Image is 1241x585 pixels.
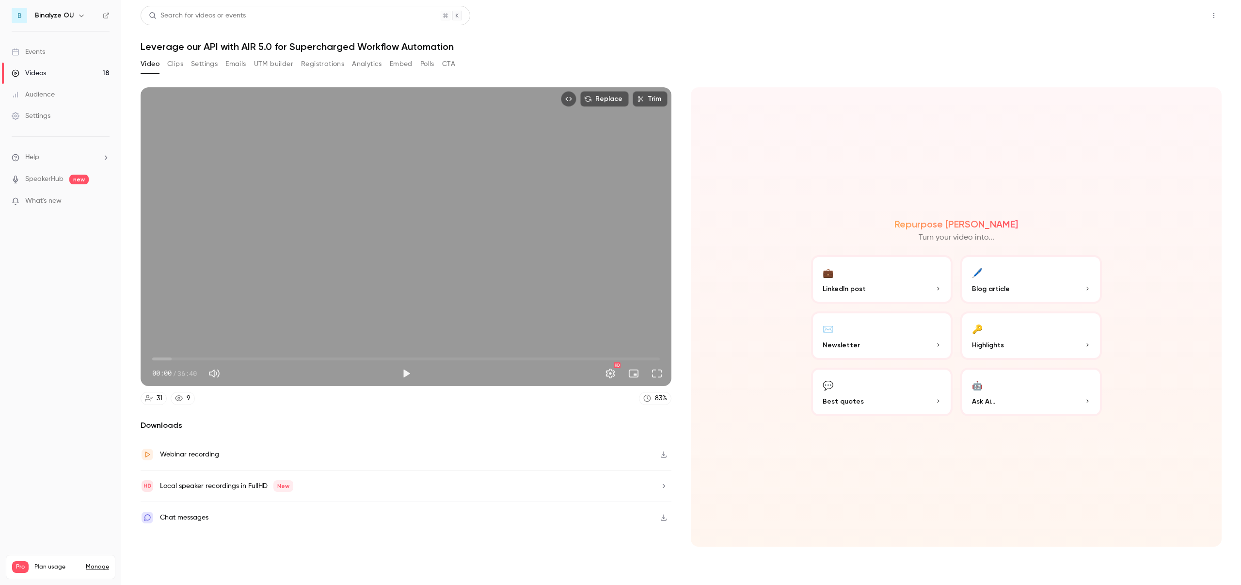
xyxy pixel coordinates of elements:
span: Help [25,152,39,162]
button: Registrations [301,56,344,72]
button: Full screen [647,364,667,383]
div: 🤖 [972,377,983,392]
div: Settings [12,111,50,121]
div: Search for videos or events [149,11,246,21]
span: Blog article [972,284,1010,294]
li: help-dropdown-opener [12,152,110,162]
button: Settings [191,56,218,72]
button: Play [397,364,416,383]
button: ✉️Newsletter [811,311,953,360]
button: Mute [205,364,224,383]
button: Replace [580,91,629,107]
button: Analytics [352,56,382,72]
a: 31 [141,392,167,405]
h1: Leverage our API with AIR 5.0 for Supercharged Workflow Automation [141,41,1222,52]
div: 💼 [823,265,833,280]
div: ✉️ [823,321,833,336]
div: 31 [157,393,162,404]
p: Turn your video into... [919,232,994,244]
span: B [17,11,22,21]
div: HD [614,362,620,368]
button: CTA [442,56,455,72]
button: Trim [633,91,668,107]
button: Share [1160,6,1198,25]
a: 83% [639,392,671,405]
span: new [69,175,89,184]
h2: Downloads [141,420,671,431]
button: Emails [225,56,246,72]
button: 🖊️Blog article [960,255,1102,304]
span: 00:00 [152,368,172,378]
div: 83 % [655,393,667,404]
span: Plan usage [34,563,80,571]
button: Settings [601,364,620,383]
button: Top Bar Actions [1206,8,1222,23]
a: 9 [171,392,195,405]
button: 💬Best quotes [811,368,953,416]
div: 💬 [823,377,833,392]
div: 🖊️ [972,265,983,280]
span: Ask Ai... [972,396,995,406]
button: UTM builder [254,56,293,72]
div: 9 [187,393,191,404]
a: SpeakerHub [25,174,64,184]
span: New [273,480,293,492]
button: Embed video [561,91,576,107]
span: Highlights [972,340,1004,350]
h6: Binalyze OU [35,11,74,20]
span: 36:40 [177,368,197,378]
span: Best quotes [823,396,864,406]
button: Polls [420,56,434,72]
div: Chat messages [160,512,208,523]
button: 🤖Ask Ai... [960,368,1102,416]
div: 00:00 [152,368,197,378]
div: 🔑 [972,321,983,336]
span: What's new [25,196,62,206]
div: Webinar recording [160,449,219,460]
span: LinkedIn post [823,284,866,294]
button: Embed [390,56,413,72]
div: Local speaker recordings in FullHD [160,480,293,492]
div: Videos [12,68,46,78]
button: Turn on miniplayer [624,364,643,383]
a: Manage [86,563,109,571]
div: Events [12,47,45,57]
span: Newsletter [823,340,860,350]
button: Clips [167,56,183,72]
iframe: Noticeable Trigger [98,197,110,206]
div: Audience [12,90,55,99]
h2: Repurpose [PERSON_NAME] [894,218,1018,230]
span: / [173,368,176,378]
span: Pro [12,561,29,573]
button: 🔑Highlights [960,311,1102,360]
button: Video [141,56,159,72]
button: 💼LinkedIn post [811,255,953,304]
